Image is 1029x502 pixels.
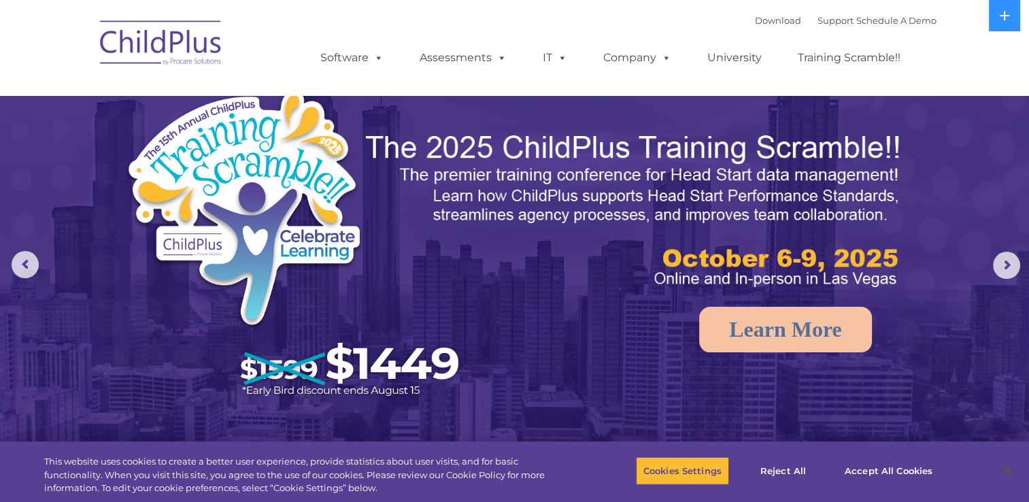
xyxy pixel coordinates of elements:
a: Download [755,15,801,26]
button: Reject All [741,456,826,485]
a: Support [817,15,854,26]
button: Cookies Settings [636,456,729,485]
img: ChildPlus by Procare Solutions [93,11,229,79]
a: Assessments [406,44,520,71]
font: | [755,15,937,26]
a: Training Scramble!! [784,44,914,71]
button: Close [992,456,1022,486]
span: Last name [189,90,231,100]
div: This website uses cookies to create a better user experience, provide statistics about user visit... [44,455,566,495]
a: Learn More [699,307,872,352]
span: Phone number [189,146,247,156]
a: Software [307,44,397,71]
a: University [694,44,775,71]
button: Accept All Cookies [837,456,940,485]
a: Company [590,44,685,71]
a: IT [529,44,581,71]
a: Schedule A Demo [856,15,937,26]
